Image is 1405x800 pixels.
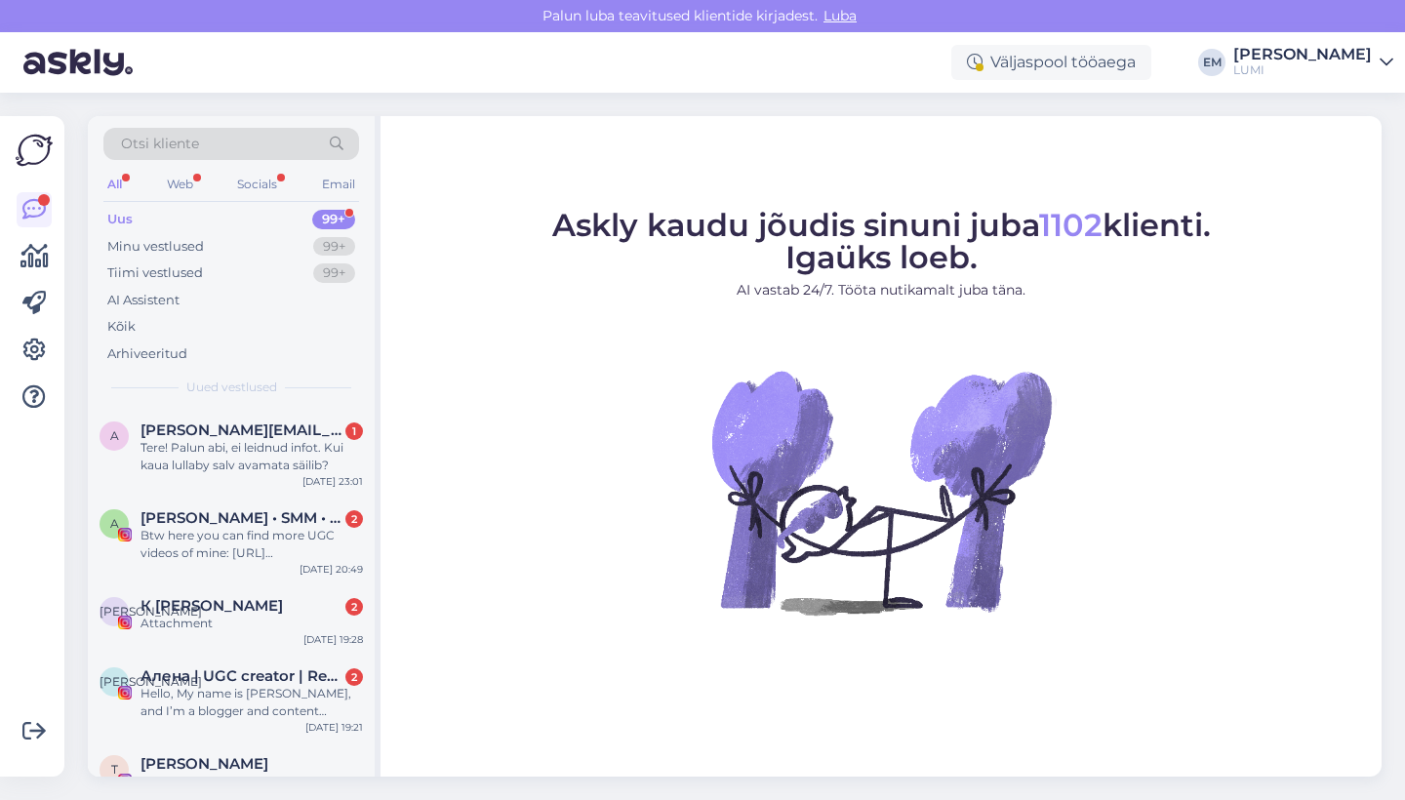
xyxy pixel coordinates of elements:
span: Anna Krapane • SMM • Съемка рилс и фото • Маркетинг • Riga 🇺🇦 [140,509,343,527]
div: [DATE] 19:21 [305,720,363,735]
div: AI Assistent [107,291,180,310]
div: All [103,172,126,197]
div: 2 [345,668,363,686]
div: Tere! Palun abi, ei leidnud infot. Kui kaua lullaby salv avamata säilib? [140,439,363,474]
div: EM [1198,49,1225,76]
div: Minu vestlused [107,237,204,257]
div: Arhiveeritud [107,344,187,364]
img: No Chat active [705,316,1057,667]
div: 99+ [313,263,355,283]
span: Askly kaudu jõudis sinuni juba klienti. Igaüks loeb. [552,206,1211,276]
span: A [110,516,119,531]
span: T [111,762,118,777]
span: Алена | UGC creator | Reels | Visual| Tallinn [140,667,343,685]
span: [PERSON_NAME] [100,604,202,619]
span: Luba [818,7,863,24]
img: Askly Logo [16,132,53,169]
span: a [110,428,119,443]
div: [DATE] 19:28 [303,632,363,647]
div: [DATE] 23:01 [302,474,363,489]
span: [PERSON_NAME] [100,674,202,689]
div: 99+ [312,210,355,229]
div: 2 [345,510,363,528]
span: Triin Niitoja [140,755,268,773]
div: Socials [233,172,281,197]
div: Web [163,172,197,197]
div: Email [318,172,359,197]
div: Uus [107,210,133,229]
a: [PERSON_NAME]LUMI [1233,47,1393,78]
div: [PERSON_NAME] [1233,47,1372,62]
div: Kõik [107,317,136,337]
div: Tiimi vestlused [107,263,203,283]
div: 2 [345,598,363,616]
div: [DATE] 20:49 [300,562,363,577]
div: Btw here you can find more UGC videos of mine: [URL][DOMAIN_NAME] [140,527,363,562]
div: Attachment [140,615,363,632]
div: 1 [345,422,363,440]
span: aleksandra_soomere@outlook.com [140,421,343,439]
span: 1102 [1039,206,1103,244]
div: Väljaspool tööaega [951,45,1151,80]
div: 99+ [313,237,355,257]
p: AI vastab 24/7. Tööta nutikamalt juba täna. [552,280,1211,300]
span: К a r m e n [140,597,283,615]
div: Hello, My name is [PERSON_NAME], and I’m a blogger and content creator based in [GEOGRAPHIC_DATA]... [140,685,363,720]
span: Uued vestlused [186,379,277,396]
span: Otsi kliente [121,134,199,154]
div: LUMI [1233,62,1372,78]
